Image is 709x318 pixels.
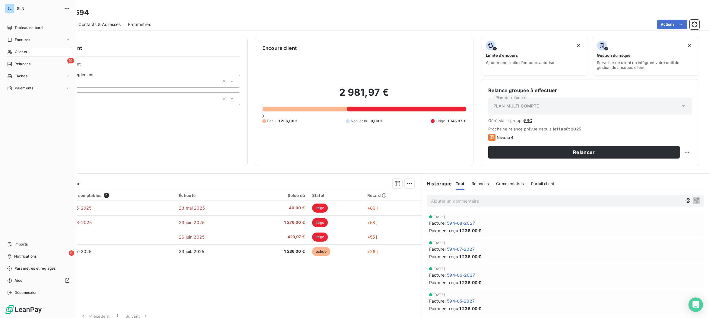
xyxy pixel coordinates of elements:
[14,266,55,271] span: Paramètres et réglages
[17,6,60,11] span: SLN
[436,118,445,124] span: Litige
[459,305,482,312] span: 1 236,00 €
[14,278,23,283] span: Aide
[367,220,378,225] span: +58 j
[367,234,377,239] span: +55 j
[14,242,28,247] span: Imports
[459,227,482,234] span: 1 236,00 €
[312,247,330,256] span: échue
[429,253,458,260] span: Paiement reçu
[422,180,452,187] h6: Historique
[447,220,475,226] span: 594-08-2027
[433,267,445,271] span: [DATE]
[69,250,74,256] span: 6
[486,60,554,65] span: Ajouter une limite d’encours autorisé
[179,249,204,254] span: 23 juil. 2025
[5,71,72,81] a: Tâches
[251,234,305,240] span: 429,97 €
[5,305,42,314] img: Logo LeanPay
[5,276,72,285] a: Aide
[351,118,368,124] span: Non-échu
[493,103,539,109] span: PLAN MULTI COMPTE
[36,44,240,52] h6: Informations client
[278,118,298,124] span: 1 236,00 €
[371,118,383,124] span: 0,00 €
[14,254,36,259] span: Notifications
[429,220,446,226] span: Facture :
[14,61,30,67] span: Relances
[64,193,172,198] div: Pièces comptables
[488,127,692,131] span: Prochaine relance prévue depuis le
[67,58,74,63] span: 19
[5,35,72,45] a: Factures
[15,73,27,79] span: Tâches
[49,62,240,70] span: Propriétés Client
[179,193,244,198] div: Échue le
[488,118,692,123] span: Géré via le groupe
[597,53,631,58] span: Gestion du risque
[456,181,465,186] span: Tout
[481,37,588,75] button: Limite d’encoursAjouter une limite d’encours autorisé
[367,193,418,198] div: Retard
[64,220,92,225] span: 594-06-2025
[429,272,446,278] span: Facture :
[15,49,27,55] span: Clients
[15,85,33,91] span: Paiements
[179,220,204,225] span: 23 juin 2025
[251,220,305,226] span: 1 276,00 €
[429,305,458,312] span: Paiement reçu
[497,135,514,140] span: Niveau 4
[488,146,680,159] button: Relancer
[433,293,445,297] span: [DATE]
[262,86,466,104] h2: 2 981,97 €
[592,37,700,75] button: Gestion du risqueSurveiller ce client en intégrant votre outil de gestion des risques client.
[179,234,204,239] span: 26 juin 2025
[15,37,30,43] span: Factures
[531,181,554,186] span: Portail client
[486,53,518,58] span: Limite d’encours
[429,227,458,234] span: Paiement reçu
[688,297,703,312] div: Open Intercom Messenger
[5,59,72,69] a: 19Relances
[5,4,14,13] div: SL
[447,272,475,278] span: 594-06-2027
[459,279,482,286] span: 1 236,00 €
[261,114,264,118] span: 0
[524,118,532,123] button: FBC
[104,193,109,198] span: 4
[251,193,305,198] div: Solde dû
[267,118,276,124] span: Échu
[5,264,72,273] a: Paramètres et réglages
[657,20,687,29] button: Actions
[367,249,378,254] span: +28 j
[496,181,524,186] span: Commentaires
[488,87,692,94] h6: Relance groupée à effectuer
[433,215,445,219] span: [DATE]
[312,218,328,227] span: litige
[78,21,121,27] span: Contacts & Adresses
[312,204,328,213] span: litige
[14,290,38,295] span: Déconnexion
[312,233,328,242] span: litige
[262,44,297,52] h6: Encours client
[251,249,305,255] span: 1 236,00 €
[597,60,695,70] span: Surveiller ce client en intégrant votre outil de gestion des risques client.
[429,279,458,286] span: Paiement reçu
[128,21,151,27] span: Paramètres
[251,205,305,211] span: 40,00 €
[312,193,360,198] div: Statut
[14,25,43,31] span: Tableau de bord
[459,253,482,260] span: 1 236,00 €
[64,205,91,210] span: 594-05-2025
[429,246,446,252] span: Facture :
[448,118,466,124] span: 1 745,97 €
[179,205,205,210] span: 23 mai 2025
[472,181,489,186] span: Relances
[5,47,72,57] a: Clients
[367,205,378,210] span: +89 j
[556,127,581,131] span: 11 août 2025
[447,246,475,252] span: 594-07-2027
[429,298,446,304] span: Facture :
[5,83,72,93] a: Paiements
[5,23,72,33] a: Tableau de bord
